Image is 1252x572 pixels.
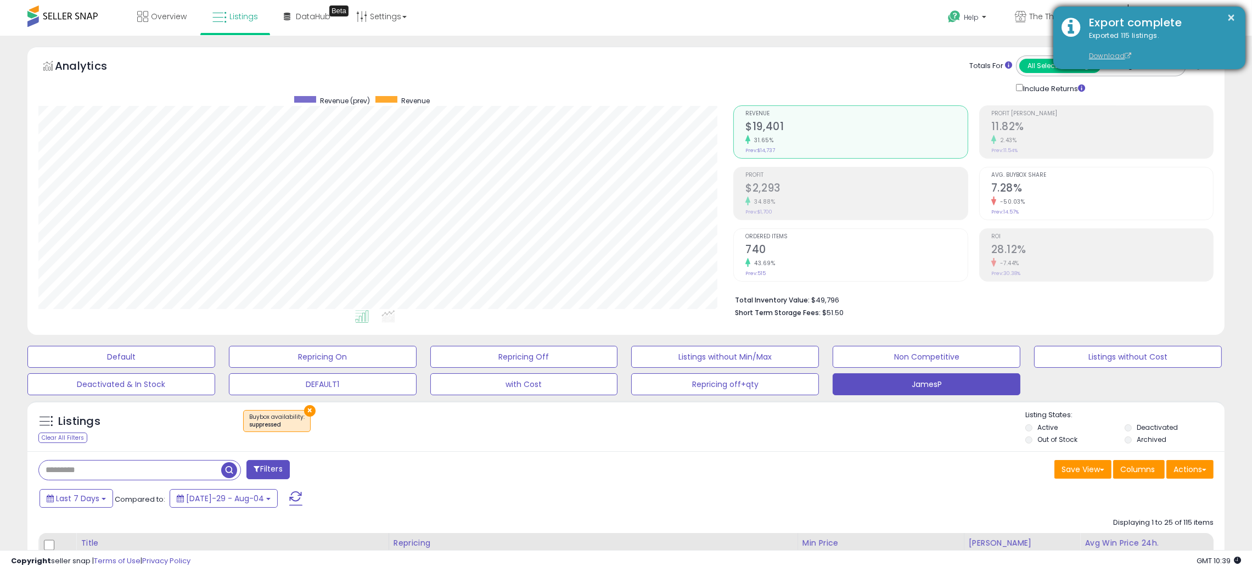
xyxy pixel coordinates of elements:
[947,10,961,24] i: Get Help
[151,11,187,22] span: Overview
[170,489,278,508] button: [DATE]-29 - Aug-04
[1227,11,1236,25] button: ×
[1137,435,1166,444] label: Archived
[81,537,384,549] div: Title
[991,234,1213,240] span: ROI
[1113,518,1214,528] div: Displaying 1 to 25 of 115 items
[991,209,1019,215] small: Prev: 14.57%
[745,182,967,197] h2: $2,293
[631,346,819,368] button: Listings without Min/Max
[246,460,289,479] button: Filters
[1081,31,1237,61] div: Exported 115 listings.
[991,270,1020,277] small: Prev: 30.38%
[991,243,1213,258] h2: 28.12%
[1054,460,1111,479] button: Save View
[735,293,1205,306] li: $49,796
[304,405,316,417] button: ×
[802,537,959,549] div: Min Price
[833,346,1020,368] button: Non Competitive
[1037,435,1077,444] label: Out of Stock
[58,414,100,429] h5: Listings
[56,493,99,504] span: Last 7 Days
[1008,82,1098,94] div: Include Returns
[115,494,165,504] span: Compared to:
[249,421,305,429] div: suppressed
[750,136,773,144] small: 31.65%
[996,198,1025,206] small: -50.03%
[991,182,1213,197] h2: 7.28%
[939,2,997,36] a: Help
[1081,15,1237,31] div: Export complete
[750,259,775,267] small: 43.69%
[745,209,772,215] small: Prev: $1,700
[1085,537,1209,549] div: Avg Win Price 24h.
[1197,556,1241,566] span: 2025-08-12 10:39 GMT
[1037,423,1058,432] label: Active
[1166,460,1214,479] button: Actions
[745,234,967,240] span: Ordered Items
[745,120,967,135] h2: $19,401
[329,5,349,16] div: Tooltip anchor
[320,96,370,105] span: Revenue (prev)
[229,346,417,368] button: Repricing On
[1137,423,1178,432] label: Deactivated
[822,307,844,318] span: $51.50
[186,493,264,504] span: [DATE]-29 - Aug-04
[94,556,141,566] a: Terms of Use
[991,147,1018,154] small: Prev: 11.54%
[745,111,967,117] span: Revenue
[296,11,330,22] span: DataHub
[991,172,1213,178] span: Avg. Buybox Share
[11,556,190,567] div: seller snap | |
[1113,460,1165,479] button: Columns
[1019,59,1101,73] button: All Selected Listings
[249,413,305,429] span: Buybox availability :
[401,96,430,105] span: Revenue
[745,147,775,154] small: Prev: $14,737
[27,373,215,395] button: Deactivated & In Stock
[430,373,618,395] button: with Cost
[996,259,1019,267] small: -7.44%
[991,120,1213,135] h2: 11.82%
[1089,51,1132,60] a: Download
[964,13,979,22] span: Help
[394,537,793,549] div: Repricing
[745,243,967,258] h2: 740
[27,346,215,368] button: Default
[142,556,190,566] a: Privacy Policy
[229,11,258,22] span: Listings
[430,346,618,368] button: Repricing Off
[631,373,819,395] button: Repricing off+qty
[833,373,1020,395] button: JamesP
[745,172,967,178] span: Profit
[1034,346,1222,368] button: Listings without Cost
[969,537,1076,549] div: [PERSON_NAME]
[750,198,775,206] small: 34.88%
[38,433,87,443] div: Clear All Filters
[1025,410,1225,420] p: Listing States:
[991,111,1213,117] span: Profit [PERSON_NAME]
[11,556,51,566] strong: Copyright
[969,61,1012,71] div: Totals For
[1029,11,1110,22] span: The Third Generation
[40,489,113,508] button: Last 7 Days
[55,58,128,76] h5: Analytics
[745,270,766,277] small: Prev: 515
[996,136,1017,144] small: 2.43%
[229,373,417,395] button: DEFAULT1
[735,308,821,317] b: Short Term Storage Fees:
[735,295,810,305] b: Total Inventory Value:
[1120,464,1155,475] span: Columns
